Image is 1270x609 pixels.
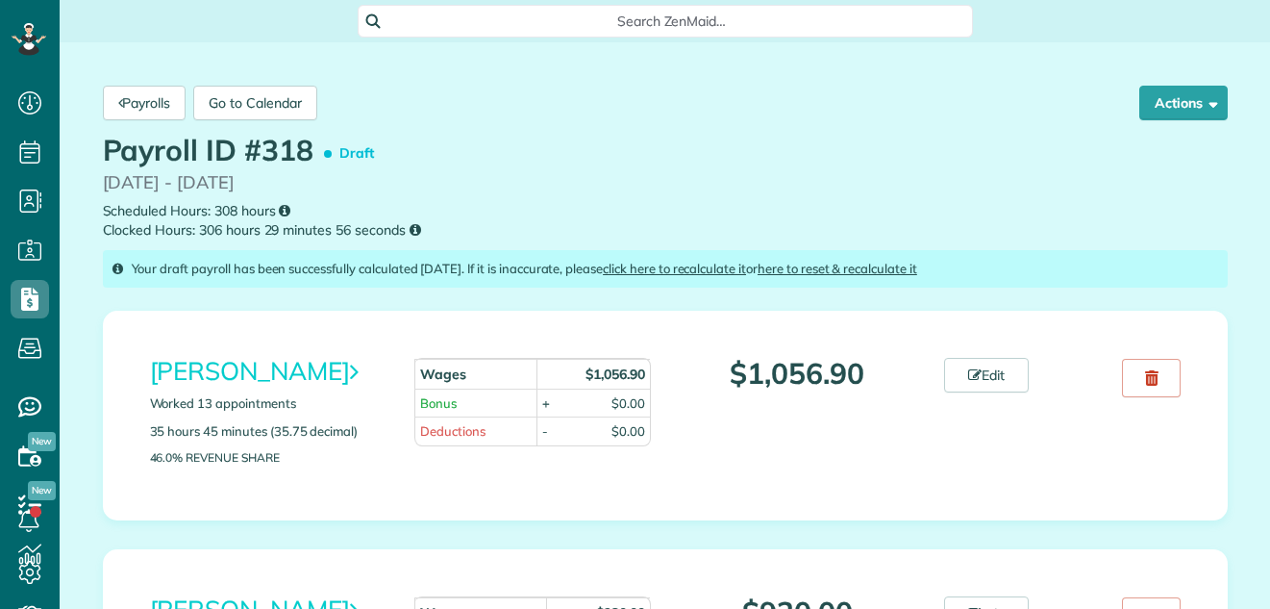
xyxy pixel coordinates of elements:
a: Payrolls [103,86,187,120]
a: Go to Calendar [193,86,316,120]
button: Actions [1139,86,1228,120]
p: 35 hours 45 minutes (35.75 decimal) [150,422,386,441]
small: Scheduled Hours: 308 hours Clocked Hours: 306 hours 29 minutes 56 seconds [103,201,1228,241]
a: Edit [944,358,1029,393]
div: $0.00 [611,422,645,441]
div: - [542,422,548,441]
strong: $1,056.90 [585,366,645,383]
div: + [542,394,550,413]
td: Bonus [414,389,536,418]
td: Deductions [414,417,536,445]
a: [PERSON_NAME] [150,355,359,387]
div: Your draft payroll has been successfully calculated [DATE]. If it is inaccurate, please or [103,250,1228,288]
h1: Payroll ID #318 [103,135,383,170]
span: New [28,481,56,500]
span: Draft [328,137,382,170]
strong: Wages [420,366,466,383]
p: Worked 13 appointments [150,394,386,413]
span: New [28,432,56,451]
a: here to reset & recalculate it [758,261,917,276]
p: 46.0% Revenue Share [150,451,386,464]
p: $1,056.90 [680,358,916,390]
a: click here to recalculate it [603,261,746,276]
div: $0.00 [611,394,645,413]
p: [DATE] - [DATE] [103,170,1228,196]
